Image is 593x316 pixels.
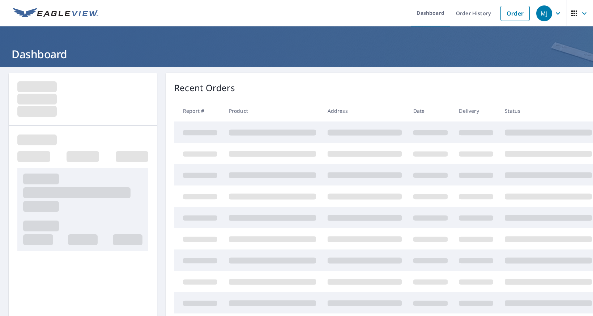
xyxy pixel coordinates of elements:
[453,100,499,121] th: Delivery
[500,6,530,21] a: Order
[174,81,235,94] p: Recent Orders
[223,100,322,121] th: Product
[322,100,408,121] th: Address
[174,100,223,121] th: Report #
[408,100,453,121] th: Date
[13,8,98,19] img: EV Logo
[536,5,552,21] div: MJ
[9,47,584,61] h1: Dashboard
